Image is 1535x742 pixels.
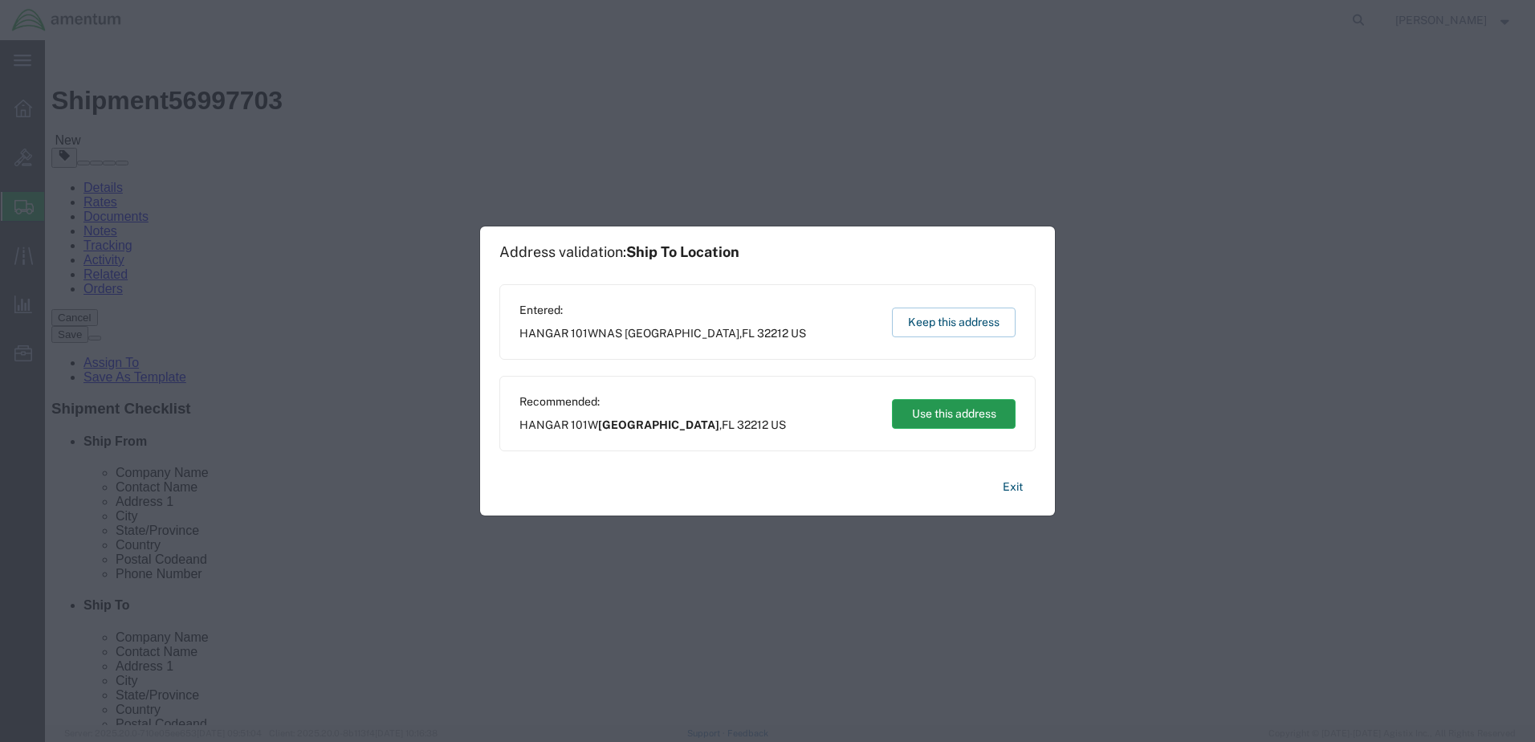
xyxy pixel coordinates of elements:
[598,418,719,431] span: [GEOGRAPHIC_DATA]
[499,243,739,261] h1: Address validation:
[771,418,786,431] span: US
[519,393,786,410] span: Recommended:
[791,327,806,340] span: US
[737,418,768,431] span: 32212
[892,399,1016,429] button: Use this address
[598,327,739,340] span: NAS [GEOGRAPHIC_DATA]
[990,473,1036,501] button: Exit
[742,327,755,340] span: FL
[519,325,806,342] span: HANGAR 101W ,
[519,302,806,319] span: Entered:
[722,418,735,431] span: FL
[519,417,786,434] span: HANGAR 101W ,
[892,308,1016,337] button: Keep this address
[626,243,739,260] span: Ship To Location
[757,327,788,340] span: 32212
